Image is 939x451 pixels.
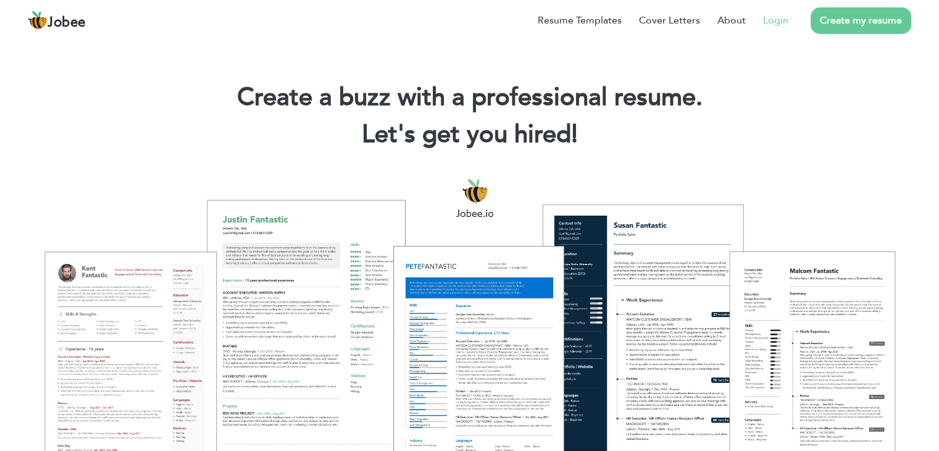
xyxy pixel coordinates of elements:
[572,117,577,151] span: |
[538,13,622,28] a: Resume Templates
[19,82,920,114] h1: Create a buzz with a professional resume.
[422,117,578,151] span: get you hired!
[717,13,746,28] a: About
[811,7,911,34] a: Create my resume
[639,13,700,28] a: Cover Letters
[19,119,920,151] h2: Let's
[28,11,48,30] img: jobee.io
[48,16,86,30] span: Jobee
[763,13,788,28] a: Login
[28,11,86,30] a: Jobee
